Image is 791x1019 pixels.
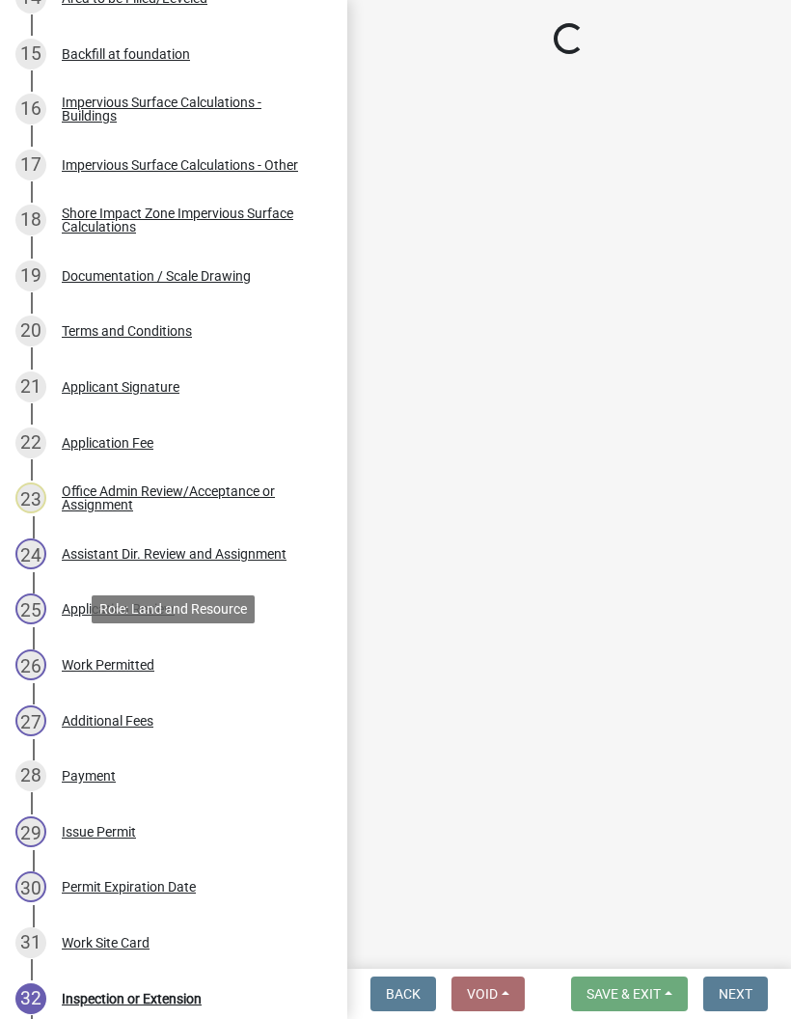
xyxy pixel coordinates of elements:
[62,992,202,1005] div: Inspection or Extension
[62,547,286,561] div: Assistant Dir. Review and Assignment
[62,96,316,123] div: Impervious Surface Calculations - Buildings
[15,760,46,791] div: 28
[15,927,46,958] div: 31
[62,47,190,61] div: Backfill at foundation
[703,977,768,1011] button: Next
[370,977,436,1011] button: Back
[15,593,46,624] div: 25
[62,658,154,672] div: Work Permitted
[15,482,46,513] div: 23
[15,871,46,902] div: 30
[15,94,46,124] div: 16
[586,986,661,1002] span: Save & Exit
[62,880,196,894] div: Permit Expiration Date
[15,316,46,346] div: 20
[62,769,116,783] div: Payment
[62,207,316,234] div: Shore Impact Zone Impervious Surface Calculations
[62,324,192,338] div: Terms and Conditions
[15,649,46,680] div: 26
[15,983,46,1014] div: 32
[467,986,498,1002] span: Void
[15,261,46,291] div: 19
[62,825,136,839] div: Issue Permit
[15,427,46,458] div: 22
[15,372,46,402] div: 21
[62,436,153,450] div: Application Fee
[62,484,316,511] div: Office Admin Review/Acceptance or Assignment
[15,39,46,69] div: 15
[451,977,525,1011] button: Void
[62,158,298,172] div: Impervious Surface Calculations - Other
[571,977,688,1011] button: Save & Exit
[15,205,46,235] div: 18
[62,936,150,950] div: Work Site Card
[15,816,46,847] div: 29
[719,986,752,1002] span: Next
[62,602,175,616] div: Application Review
[62,714,153,728] div: Additional Fees
[92,595,255,623] div: Role: Land and Resource
[62,269,251,283] div: Documentation / Scale Drawing
[15,538,46,569] div: 24
[15,150,46,180] div: 17
[386,986,421,1002] span: Back
[15,705,46,736] div: 27
[62,380,179,394] div: Applicant Signature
